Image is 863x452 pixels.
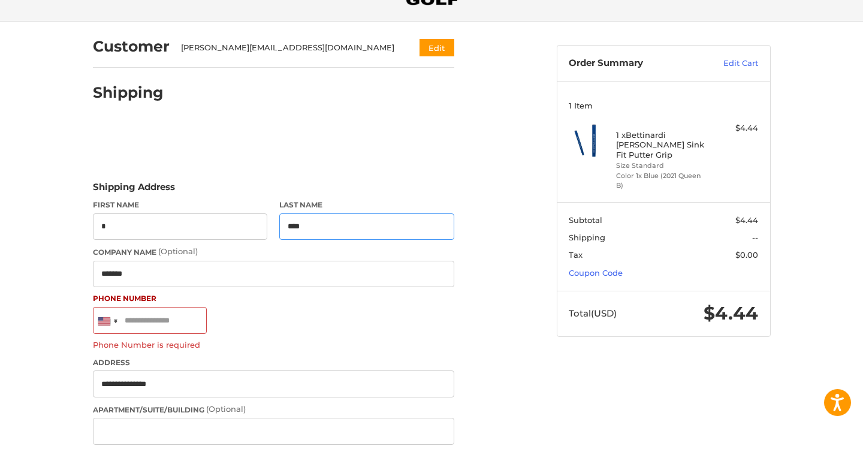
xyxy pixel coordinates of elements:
[420,39,454,56] button: Edit
[735,250,758,260] span: $0.00
[698,58,758,70] a: Edit Cart
[735,215,758,225] span: $4.44
[93,246,454,258] label: Company Name
[752,233,758,242] span: --
[93,180,175,200] legend: Shipping Address
[616,161,708,171] li: Size Standard
[93,200,268,210] label: First Name
[569,250,583,260] span: Tax
[93,308,121,333] div: United States: +1
[206,404,246,414] small: (Optional)
[93,340,454,349] label: Phone Number is required
[704,302,758,324] span: $4.44
[158,246,198,256] small: (Optional)
[569,215,602,225] span: Subtotal
[711,122,758,134] div: $4.44
[279,200,454,210] label: Last Name
[569,58,698,70] h3: Order Summary
[616,130,708,159] h4: 1 x Bettinardi [PERSON_NAME] Sink Fit Putter Grip
[569,268,623,278] a: Coupon Code
[93,293,454,304] label: Phone Number
[616,171,708,191] li: Color 1x Blue (2021 Queen B)
[93,357,454,368] label: Address
[569,233,605,242] span: Shipping
[569,308,617,319] span: Total (USD)
[569,101,758,110] h3: 1 Item
[93,83,164,102] h2: Shipping
[93,37,170,56] h2: Customer
[93,403,454,415] label: Apartment/Suite/Building
[181,42,396,54] div: [PERSON_NAME][EMAIL_ADDRESS][DOMAIN_NAME]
